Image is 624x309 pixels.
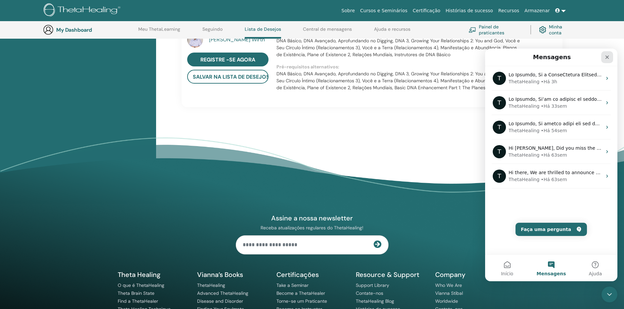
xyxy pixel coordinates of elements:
[276,63,520,70] p: Pré-requisitos alternativos :
[197,290,248,296] a: Advanced ThetaHealing
[202,26,223,37] a: Seguindo
[209,36,270,44] a: [PERSON_NAME] Wirth
[43,24,54,35] img: generic-user-icon.jpg
[104,223,117,227] span: Ajuda
[303,26,352,37] a: Central de mensagens
[197,298,243,304] a: Disease and Disorder
[276,290,325,296] a: Become a ThetaHealer
[44,3,123,18] img: logo.png
[56,27,122,33] h3: My Dashboard
[187,32,203,48] img: default.jpg
[16,223,28,227] span: Início
[276,37,520,58] p: DNA Básico, DNA Avançado, Aprofundando no Digging, DNA 3, Growing Your Relationships 2: You and G...
[485,49,617,281] iframe: Intercom live chat
[602,287,617,302] iframe: Intercom live chat
[356,282,389,288] a: Support Library
[410,5,443,17] a: Certificação
[118,298,158,304] a: Find a ThetaHealer
[51,223,81,227] span: Mensagens
[30,174,102,187] button: Faça uma pergunta
[539,24,546,35] img: cog.svg
[356,270,427,279] h5: Resource & Support
[276,270,348,279] h5: Certificações
[245,26,281,39] a: Lista de Desejos
[118,282,164,288] a: O que é ThetaHealing
[339,5,357,17] a: Sobre
[200,56,255,63] span: Registre -se agora
[443,5,496,17] a: Histórias de sucesso
[374,26,410,37] a: Ajuda e recursos
[356,298,394,304] a: ThetaHealing Blog
[357,5,410,17] a: Cursos e Seminários
[88,206,132,233] button: Ajuda
[187,53,269,66] a: Registre -se agora
[435,270,507,279] h5: Company
[469,27,476,33] img: chalkboard-teacher.svg
[118,270,189,279] h5: Theta Healing
[276,282,309,288] a: Take a Seminar
[118,290,154,296] a: Theta Brain State
[187,70,269,84] button: salvar na lista de desejos
[138,26,180,37] a: Meu ThetaLearning
[197,282,225,288] a: ThetaHealing
[276,70,520,91] p: DNA Básico, DNA Avançado, Aprofundando no Digging, DNA 3, Growing Your Relationships 2: You and G...
[522,5,552,17] a: Armazenar
[44,206,88,233] button: Mensagens
[236,214,389,222] h4: Assine a nossa newsletter
[435,290,463,296] a: Vianna Stibal
[56,128,82,135] div: • Há 63sem
[197,270,269,279] h5: Vianna’s Books
[469,22,522,37] a: Painel de praticantes
[356,290,383,296] a: Contate-nos
[236,225,389,231] p: Receba atualizações regulares do ThetaHealing!
[496,5,522,17] a: Recursos
[435,282,462,288] a: Who We Are
[435,298,458,304] a: Worldwide
[276,298,327,304] a: Torne-se um Praticante
[539,22,574,37] a: Minha conta
[23,128,54,135] div: ThetaHealing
